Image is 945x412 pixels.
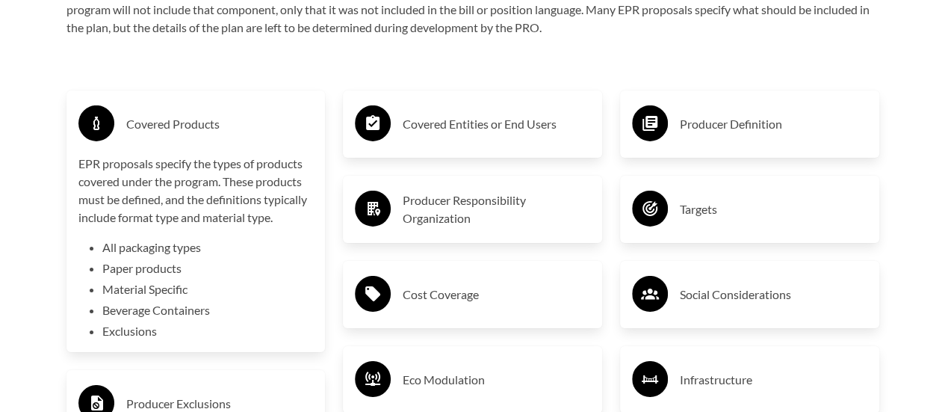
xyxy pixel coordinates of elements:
[403,191,590,227] h3: Producer Responsibility Organization
[102,280,314,298] li: Material Specific
[126,112,314,136] h3: Covered Products
[403,368,590,392] h3: Eco Modulation
[102,301,314,319] li: Beverage Containers
[78,155,314,227] p: EPR proposals specify the types of products covered under the program. These products must be def...
[403,283,590,307] h3: Cost Coverage
[102,259,314,277] li: Paper products
[680,283,867,307] h3: Social Considerations
[403,112,590,136] h3: Covered Entities or End Users
[680,112,867,136] h3: Producer Definition
[102,322,314,340] li: Exclusions
[680,197,867,221] h3: Targets
[680,368,867,392] h3: Infrastructure
[102,239,314,256] li: All packaging types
